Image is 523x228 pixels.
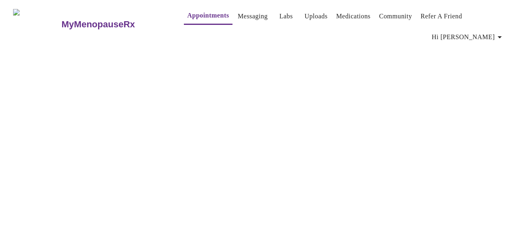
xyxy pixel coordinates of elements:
[379,11,412,22] a: Community
[301,8,331,24] button: Uploads
[235,8,271,24] button: Messaging
[279,11,293,22] a: Labs
[417,8,465,24] button: Refer a Friend
[62,19,135,30] h3: MyMenopauseRx
[60,10,168,39] a: MyMenopauseRx
[336,11,371,22] a: Medications
[273,8,299,24] button: Labs
[420,11,462,22] a: Refer a Friend
[333,8,374,24] button: Medications
[376,8,416,24] button: Community
[238,11,268,22] a: Messaging
[13,9,60,40] img: MyMenopauseRx Logo
[429,29,508,45] button: Hi [PERSON_NAME]
[187,10,229,21] a: Appointments
[432,31,505,43] span: Hi [PERSON_NAME]
[304,11,328,22] a: Uploads
[184,7,232,25] button: Appointments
